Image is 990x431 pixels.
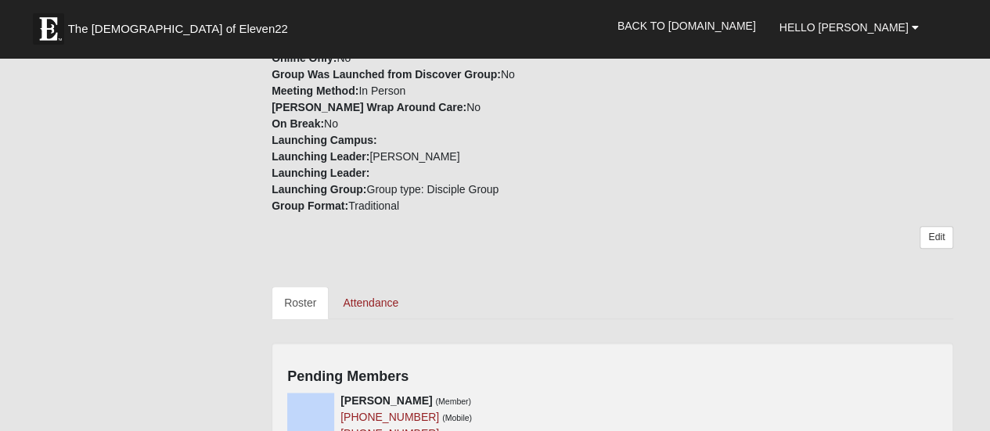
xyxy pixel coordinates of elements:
a: The [DEMOGRAPHIC_DATA] of Eleven22 [25,5,338,45]
h4: Pending Members [287,368,938,386]
span: The [DEMOGRAPHIC_DATA] of Eleven22 [68,21,288,37]
small: (Member) [435,397,471,406]
strong: Launching Leader: [272,150,369,163]
strong: Group Format: [272,199,348,212]
strong: Launching Group: [272,183,366,196]
a: Edit [920,226,953,249]
strong: On Break: [272,117,324,130]
a: Hello [PERSON_NAME] [768,8,931,47]
strong: Launching Leader: [272,167,369,179]
strong: [PERSON_NAME] [340,394,432,407]
strong: Group Was Launched from Discover Group: [272,68,501,81]
a: Back to [DOMAIN_NAME] [606,6,768,45]
a: Attendance [330,286,411,319]
strong: [PERSON_NAME] Wrap Around Care: [272,101,466,113]
img: Eleven22 logo [33,13,64,45]
a: Roster [272,286,329,319]
strong: Meeting Method: [272,84,358,97]
span: Hello [PERSON_NAME] [779,21,909,34]
strong: Launching Campus: [272,134,377,146]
